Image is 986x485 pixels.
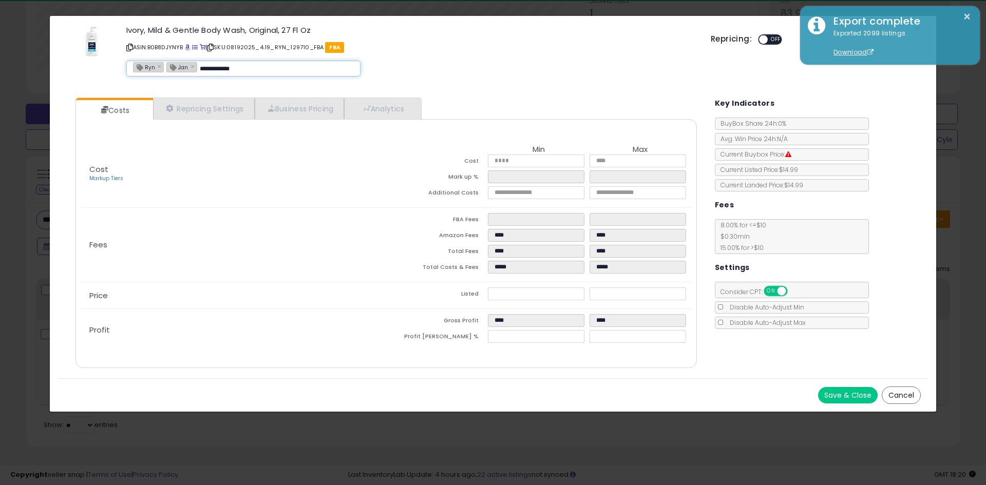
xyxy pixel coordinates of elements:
[386,245,488,261] td: Total Fees
[715,221,766,252] span: 8.00 % for <= $10
[167,63,188,71] span: Jan
[715,134,788,143] span: Avg. Win Price 24h: N/A
[386,287,488,303] td: Listed
[153,98,255,119] a: Repricing Settings
[786,287,802,296] span: OFF
[81,241,386,249] p: Fees
[386,261,488,277] td: Total Costs & Fees
[715,287,801,296] span: Consider CPT:
[77,26,107,57] img: 31Lw3HsotvL._SL60_.jpg
[192,43,198,51] a: All offer listings
[386,186,488,202] td: Additional Costs
[126,39,696,55] p: ASIN: B0B8DJYNYB | SKU: 08192025_4.19_RYN_129710_FBA
[255,98,345,119] a: Business Pricing
[81,292,386,300] p: Price
[386,154,488,170] td: Cost
[818,387,878,403] button: Save & Close
[715,165,798,174] span: Current Listed Price: $14.99
[158,62,164,71] a: ×
[126,26,696,34] h3: Ivory, Mild & Gentle Body Wash, Original, 27 Fl Oz
[81,326,386,334] p: Profit
[711,35,752,43] h5: Repricing:
[725,303,804,312] span: Disable Auto-Adjust Min
[191,62,197,71] a: ×
[826,29,972,57] div: Exported 2099 listings.
[785,151,791,158] i: Suppressed Buy Box
[765,287,778,296] span: ON
[715,243,764,252] span: 15.00 % for > $10
[715,261,750,274] h5: Settings
[882,386,921,404] button: Cancel
[488,145,590,154] th: Min
[344,98,420,119] a: Analytics
[715,199,734,211] h5: Fees
[725,318,806,327] span: Disable Auto-Adjust Max
[768,35,784,44] span: OFF
[325,42,344,53] span: FBA
[76,100,152,121] a: Costs
[826,14,972,29] div: Export complete
[200,43,205,51] a: Your listing only
[715,119,786,128] span: BuyBox Share 24h: 0%
[386,229,488,245] td: Amazon Fees
[833,48,874,56] a: Download
[386,213,488,229] td: FBA Fees
[89,174,123,182] a: Markup Tiers
[386,314,488,330] td: Gross Profit
[715,181,803,189] span: Current Landed Price: $14.99
[715,232,750,241] span: $0.30 min
[715,97,775,110] h5: Key Indicators
[590,145,691,154] th: Max
[185,43,191,51] a: BuyBox page
[81,165,386,183] p: Cost
[386,170,488,186] td: Mark up %
[134,63,155,71] span: Ryn
[963,10,971,23] button: ×
[386,330,488,346] td: Profit [PERSON_NAME] %
[715,150,791,159] span: Current Buybox Price:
